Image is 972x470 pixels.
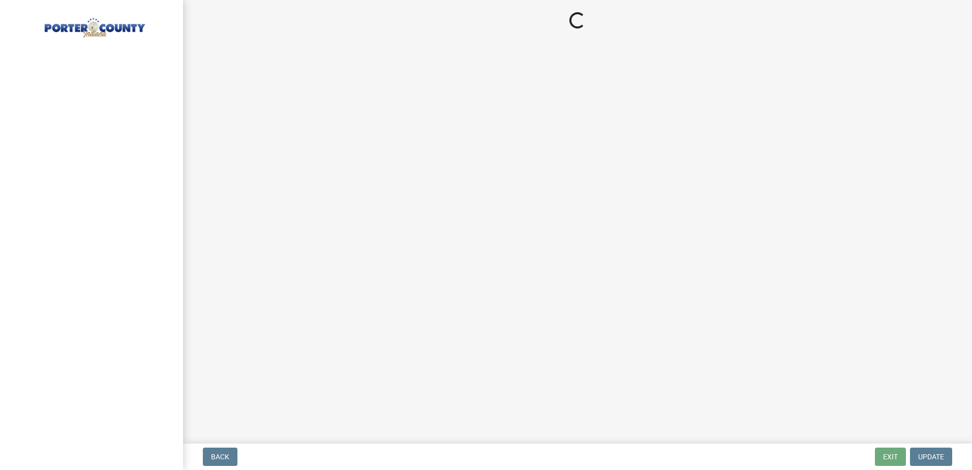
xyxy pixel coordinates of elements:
span: Back [211,453,229,461]
img: Porter County, Indiana [20,11,167,39]
button: Back [203,448,237,466]
button: Exit [875,448,906,466]
button: Update [910,448,952,466]
span: Update [918,453,944,461]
